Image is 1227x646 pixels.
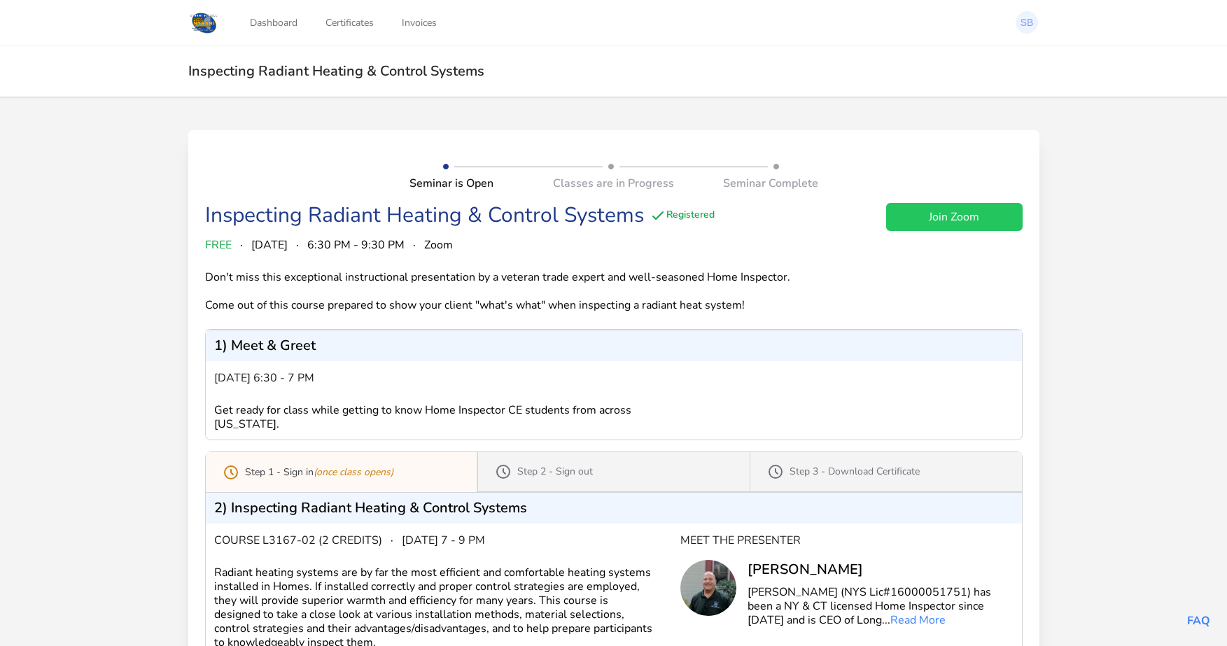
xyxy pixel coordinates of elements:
[251,237,288,253] span: [DATE]
[748,560,1014,580] div: [PERSON_NAME]
[214,403,680,431] div: Get ready for class while getting to know Home Inspector CE students from across [US_STATE].
[890,612,946,628] a: Read More
[750,452,1022,491] a: Step 3 - Download Certificate
[188,62,1039,80] h2: Inspecting Radiant Heating & Control Systems
[296,237,299,253] span: ·
[680,560,736,616] img: Chris Long
[214,339,316,353] p: 1) Meet & Greet
[545,175,682,192] div: Classes are in Progress
[205,270,818,312] div: Don't miss this exceptional instructional presentation by a veteran trade expert and well-seasone...
[402,532,485,549] span: [DATE] 7 - 9 pm
[650,207,715,224] div: Registered
[680,532,1014,549] div: Meet the Presenter
[886,203,1023,231] a: Join Zoom
[240,237,243,253] span: ·
[409,175,546,192] div: Seminar is Open
[682,175,818,192] div: Seminar Complete
[424,237,453,253] span: Zoom
[391,532,393,549] span: ·
[214,501,527,515] p: 2) Inspecting Radiant Heating & Control Systems
[413,237,416,253] span: ·
[307,237,405,253] span: 6:30 PM - 9:30 PM
[214,370,314,386] span: [DATE] 6:30 - 7 pm
[314,465,393,479] i: (once class opens)
[1187,613,1210,629] a: FAQ
[245,465,393,479] p: Step 1 - Sign in
[205,237,232,253] span: FREE
[517,465,593,479] p: Step 2 - Sign out
[1016,11,1038,34] img: steven baranello
[748,585,1014,627] p: [PERSON_NAME] (NYS Lic#16000051751) has been a NY & CT licensed Home Inspector since [DATE] and i...
[214,532,382,549] span: Course L3167-02 (2 credits)
[790,465,920,479] p: Step 3 - Download Certificate
[188,10,220,35] img: Logo
[205,203,644,228] div: Inspecting Radiant Heating & Control Systems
